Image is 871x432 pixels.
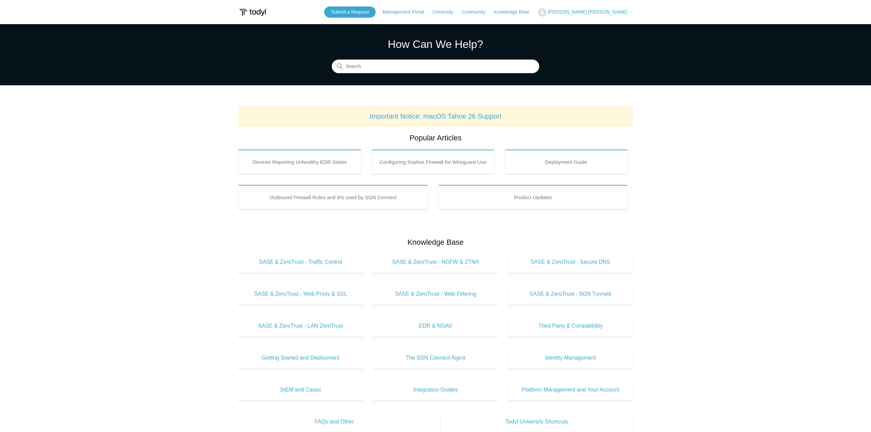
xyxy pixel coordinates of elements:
[373,379,498,401] a: Integration Guides
[383,290,488,298] span: SASE & ZeroTrust - Web Filtering
[373,283,498,305] a: SASE & ZeroTrust - Web Filtering
[332,36,539,52] h1: How Can We Help?
[238,251,363,273] a: SASE & ZeroTrust - Traffic Control
[324,6,376,18] a: Submit a Request
[383,8,431,16] a: Management Portal
[518,322,623,330] span: Third Party & Compatibility
[518,386,623,394] span: Platform Management and Your Account
[548,9,627,15] span: [PERSON_NAME] [PERSON_NAME]
[505,150,628,174] a: Deployment Guide
[238,379,363,401] a: SIEM and Cases
[248,386,353,394] span: SIEM and Cases
[462,8,493,16] a: Community
[383,322,488,330] span: EDR & NGAV
[508,379,633,401] a: Platform Management and Your Account
[518,258,623,266] span: SASE & ZeroTrust - Secure DNS
[383,258,488,266] span: SASE & ZeroTrust - NGFW & ZTNA
[373,251,498,273] a: SASE & ZeroTrust - NGFW & ZTNA
[238,185,428,209] a: Outbound Firewall Rules and IPs used by SGN Connect
[248,290,353,298] span: SASE & ZeroTrust - Web Proxy & SSL
[451,418,623,426] span: Todyl University Shortcuts
[238,283,363,305] a: SASE & ZeroTrust - Web Proxy & SSL
[332,60,539,73] input: Search
[238,237,633,248] h2: Knowledge Base
[383,354,488,362] span: The SGN Connect Agent
[238,347,363,369] a: Getting Started and Deployment
[248,418,420,426] span: FAQs and Other
[508,283,633,305] a: SASE & ZeroTrust - SGN Tunnels
[369,113,502,120] a: Important Notice: macOS Tahoe 26 Support
[538,8,633,17] button: [PERSON_NAME] [PERSON_NAME]
[373,347,498,369] a: The SGN Connect Agent
[508,315,633,337] a: Third Party & Compatibility
[438,185,628,209] a: Product Updates
[248,258,353,266] span: SASE & ZeroTrust - Traffic Control
[373,315,498,337] a: EDR & NGAV
[508,347,633,369] a: Identity Management
[248,354,353,362] span: Getting Started and Deployment
[518,354,623,362] span: Identity Management
[494,8,537,16] a: Knowledge Base
[248,322,353,330] span: SASE & ZeroTrust - LAN ZeroTrust
[238,6,267,19] img: Todyl Support Center Help Center home page
[508,251,633,273] a: SASE & ZeroTrust - Secure DNS
[432,8,460,16] a: University
[372,150,495,174] a: Configuring Sophos Firewall for Wireguard Use
[238,315,363,337] a: SASE & ZeroTrust - LAN ZeroTrust
[383,386,488,394] span: Integration Guides
[238,132,633,143] h2: Popular Articles
[518,290,623,298] span: SASE & ZeroTrust - SGN Tunnels
[238,150,361,174] a: Devices Reporting Unhealthy EDR States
